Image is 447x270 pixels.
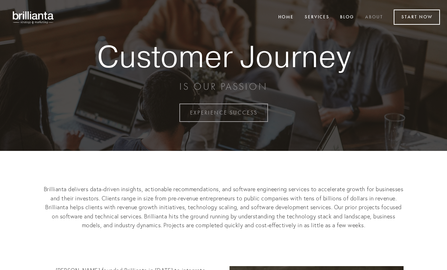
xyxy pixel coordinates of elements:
p: is our passion [66,80,381,93]
a: Blog [335,12,359,23]
a: About [360,12,388,23]
a: Start Now [394,10,440,25]
img: brillianta - research, strategy, marketing [7,7,60,28]
a: Services [300,12,334,23]
a: Experience Success [179,104,268,122]
a: Home [274,12,298,23]
strong: Customer Journey [66,40,381,73]
p: Brillianta delivers data-driven insights, actionable recommendations, and software engineering se... [43,185,404,230]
